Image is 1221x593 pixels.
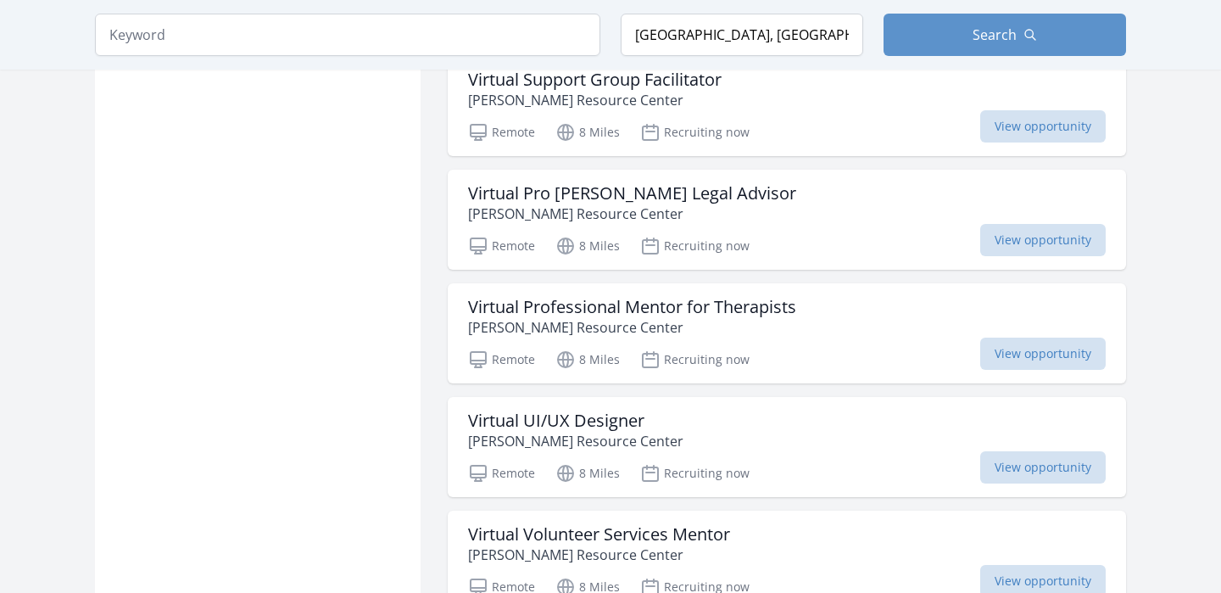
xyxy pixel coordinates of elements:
input: Location [621,14,863,56]
p: [PERSON_NAME] Resource Center [468,90,722,110]
a: Virtual Support Group Facilitator [PERSON_NAME] Resource Center Remote 8 Miles Recruiting now Vie... [448,56,1126,156]
p: Recruiting now [640,122,750,143]
span: View opportunity [980,451,1106,484]
p: Recruiting now [640,236,750,256]
p: [PERSON_NAME] Resource Center [468,204,796,224]
button: Search [884,14,1126,56]
a: Virtual UI/UX Designer [PERSON_NAME] Resource Center Remote 8 Miles Recruiting now View opportunity [448,397,1126,497]
a: Virtual Professional Mentor for Therapists [PERSON_NAME] Resource Center Remote 8 Miles Recruitin... [448,283,1126,383]
p: Remote [468,350,535,370]
p: 8 Miles [555,122,620,143]
h3: Virtual Pro [PERSON_NAME] Legal Advisor [468,183,796,204]
p: Recruiting now [640,350,750,370]
p: 8 Miles [555,236,620,256]
p: Remote [468,236,535,256]
p: Remote [468,463,535,484]
p: 8 Miles [555,463,620,484]
span: View opportunity [980,110,1106,143]
span: Search [973,25,1017,45]
p: 8 Miles [555,350,620,370]
p: Remote [468,122,535,143]
h3: Virtual Volunteer Services Mentor [468,524,730,545]
h3: Virtual Professional Mentor for Therapists [468,297,796,317]
input: Keyword [95,14,600,56]
span: View opportunity [980,224,1106,256]
span: View opportunity [980,338,1106,370]
a: Virtual Pro [PERSON_NAME] Legal Advisor [PERSON_NAME] Resource Center Remote 8 Miles Recruiting n... [448,170,1126,270]
p: [PERSON_NAME] Resource Center [468,545,730,565]
p: [PERSON_NAME] Resource Center [468,317,796,338]
h3: Virtual UI/UX Designer [468,411,683,431]
h3: Virtual Support Group Facilitator [468,70,722,90]
p: Recruiting now [640,463,750,484]
p: [PERSON_NAME] Resource Center [468,431,683,451]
